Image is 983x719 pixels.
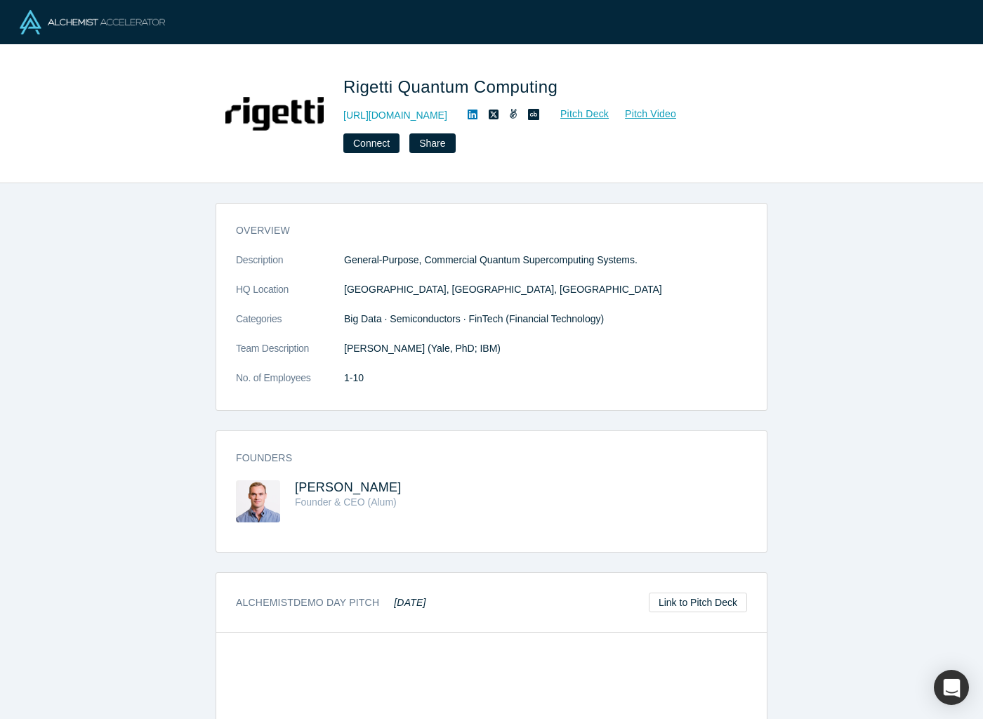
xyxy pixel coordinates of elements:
[225,65,324,163] img: Rigetti Quantum Computing's Logo
[344,371,747,385] dd: 1-10
[545,106,609,122] a: Pitch Deck
[343,133,400,153] button: Connect
[236,282,344,312] dt: HQ Location
[649,593,747,612] a: Link to Pitch Deck
[343,108,447,123] a: [URL][DOMAIN_NAME]
[236,223,727,238] h3: overview
[20,10,165,34] img: Alchemist Logo
[409,133,455,153] button: Share
[236,595,426,610] h3: Alchemist Demo Day Pitch
[344,313,604,324] span: Big Data · Semiconductors · FinTech (Financial Technology)
[236,312,344,341] dt: Categories
[236,253,344,282] dt: Description
[295,496,397,508] span: Founder & CEO (Alum)
[344,282,747,297] dd: [GEOGRAPHIC_DATA], [GEOGRAPHIC_DATA], [GEOGRAPHIC_DATA]
[236,341,344,371] dt: Team Description
[344,253,747,268] p: General-Purpose, Commercial Quantum Supercomputing Systems.
[343,77,562,96] span: Rigetti Quantum Computing
[236,371,344,400] dt: No. of Employees
[295,480,402,494] a: [PERSON_NAME]
[236,451,727,466] h3: Founders
[344,341,747,356] p: [PERSON_NAME] (Yale, PhD; IBM)
[236,480,280,522] img: Chad Rigetti's Profile Image
[609,106,677,122] a: Pitch Video
[394,597,425,608] em: [DATE]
